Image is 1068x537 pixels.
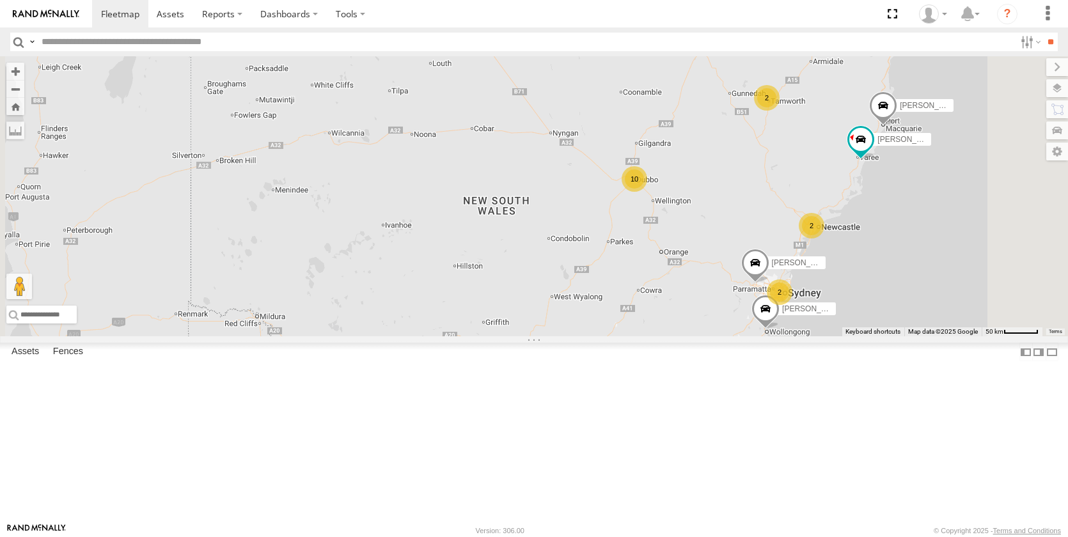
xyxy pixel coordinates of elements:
span: [PERSON_NAME] [877,135,941,144]
button: Zoom Home [6,98,24,115]
label: Dock Summary Table to the Right [1032,343,1045,361]
a: Visit our Website [7,524,66,537]
a: Terms and Conditions [993,527,1061,534]
div: Version: 306.00 [476,527,524,534]
button: Zoom out [6,80,24,98]
button: Drag Pegman onto the map to open Street View [6,274,32,299]
div: 10 [622,166,647,192]
img: rand-logo.svg [13,10,79,19]
span: 50 km [986,328,1003,335]
label: Search Filter Options [1016,33,1043,51]
span: [PERSON_NAME] [782,304,845,313]
div: 2 [767,279,792,305]
button: Map scale: 50 km per 51 pixels [982,327,1042,336]
label: Fences [47,343,90,361]
div: 2 [799,213,824,238]
label: Hide Summary Table [1046,343,1058,361]
label: Map Settings [1046,143,1068,160]
div: © Copyright 2025 - [934,527,1061,534]
button: Keyboard shortcuts [845,327,900,336]
i: ? [997,4,1017,24]
label: Measure [6,121,24,139]
label: Search Query [27,33,37,51]
span: Map data ©2025 Google [908,328,978,335]
button: Zoom in [6,63,24,80]
div: Jake Allan [915,4,952,24]
span: [PERSON_NAME] [772,258,835,267]
label: Assets [5,343,45,361]
a: Terms (opens in new tab) [1049,329,1062,334]
span: [PERSON_NAME] [900,101,963,110]
div: 2 [754,85,780,111]
label: Dock Summary Table to the Left [1019,343,1032,361]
